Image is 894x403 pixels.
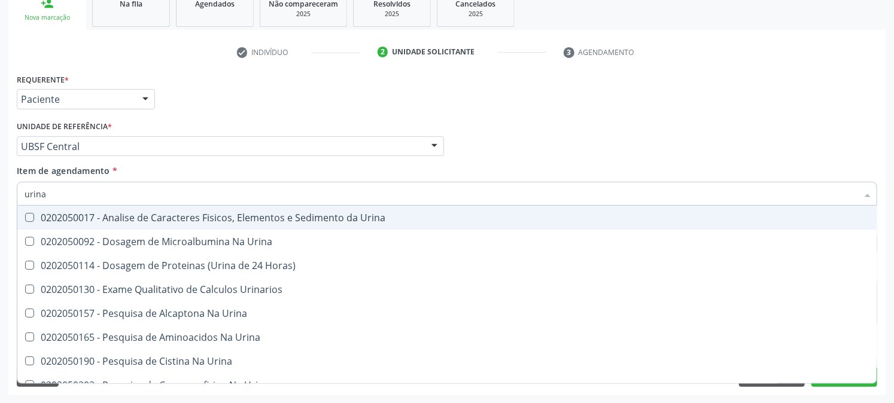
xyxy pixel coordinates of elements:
div: 0202050017 - Analise de Caracteres Fisicos, Elementos e Sedimento da Urina [25,213,869,222]
div: 0202050114 - Dosagem de Proteinas (Urina de 24 Horas) [25,261,869,270]
div: 0202050130 - Exame Qualitativo de Calculos Urinarios [25,285,869,294]
label: Requerente [17,71,69,89]
div: 0202050203 - Pesquisa de Coproporfirina Na Urina [25,380,869,390]
div: 0202050092 - Dosagem de Microalbumina Na Urina [25,237,869,246]
div: 2 [378,47,388,57]
span: Paciente [21,93,130,105]
div: 2025 [362,10,422,19]
div: Nova marcação [17,13,78,22]
span: Item de agendamento [17,165,110,176]
div: 2025 [446,10,506,19]
div: 2025 [269,10,338,19]
div: 0202050165 - Pesquisa de Aminoacidos Na Urina [25,332,869,342]
input: Buscar por procedimentos [25,182,857,206]
span: UBSF Central [21,141,419,152]
label: Unidade de referência [17,118,112,136]
div: 0202050190 - Pesquisa de Cistina Na Urina [25,356,869,366]
div: 0202050157 - Pesquisa de Alcaptona Na Urina [25,309,869,318]
div: Unidade solicitante [392,47,475,57]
